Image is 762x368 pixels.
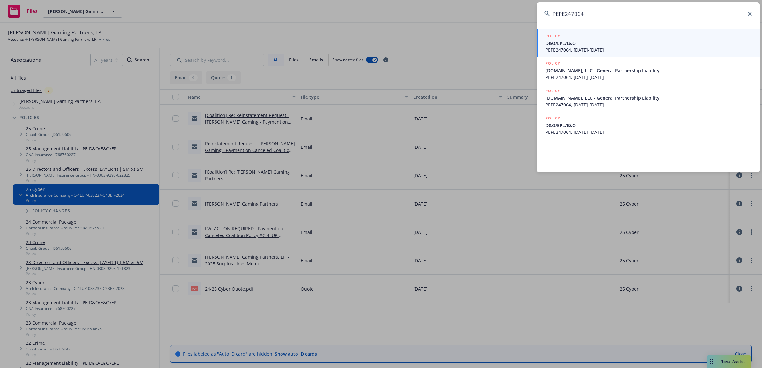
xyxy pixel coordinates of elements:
[537,112,760,139] a: POLICYD&O/EPL/E&OPEPE247064, [DATE]-[DATE]
[537,57,760,84] a: POLICY[DOMAIN_NAME], LLC - General Partnership LiabilityPEPE247064, [DATE]-[DATE]
[546,101,752,108] span: PEPE247064, [DATE]-[DATE]
[537,29,760,57] a: POLICYD&O/EPL/E&OPEPE247064, [DATE]-[DATE]
[546,67,752,74] span: [DOMAIN_NAME], LLC - General Partnership Liability
[546,115,560,121] h5: POLICY
[546,74,752,81] span: PEPE247064, [DATE]-[DATE]
[546,88,560,94] h5: POLICY
[537,84,760,112] a: POLICY[DOMAIN_NAME], LLC - General Partnership LiabilityPEPE247064, [DATE]-[DATE]
[546,47,752,53] span: PEPE247064, [DATE]-[DATE]
[546,95,752,101] span: [DOMAIN_NAME], LLC - General Partnership Liability
[537,2,760,25] input: Search...
[546,60,560,67] h5: POLICY
[546,129,752,135] span: PEPE247064, [DATE]-[DATE]
[546,122,752,129] span: D&O/EPL/E&O
[546,33,560,39] h5: POLICY
[546,40,752,47] span: D&O/EPL/E&O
